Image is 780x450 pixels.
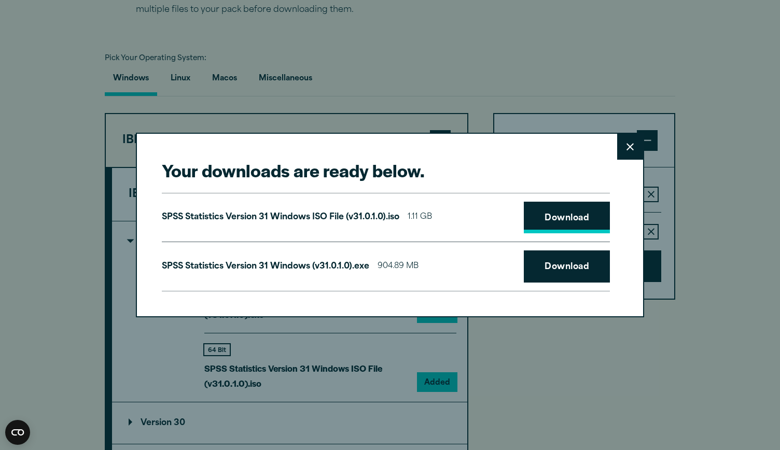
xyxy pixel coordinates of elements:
[5,420,30,445] button: Open CMP widget
[524,250,610,283] a: Download
[162,159,610,182] h2: Your downloads are ready below.
[378,259,419,274] span: 904.89 MB
[162,210,399,225] p: SPSS Statistics Version 31 Windows ISO File (v31.0.1.0).iso
[408,210,432,225] span: 1.11 GB
[524,202,610,234] a: Download
[162,259,369,274] p: SPSS Statistics Version 31 Windows (v31.0.1.0).exe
